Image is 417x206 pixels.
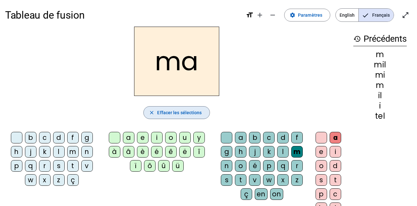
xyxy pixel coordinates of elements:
div: ë [179,146,191,158]
div: k [263,146,275,158]
div: n [221,160,232,172]
button: Augmenter la taille de la police [253,9,266,21]
div: i [151,132,163,143]
div: j [25,146,36,158]
div: c [330,188,341,200]
div: ç [67,174,79,186]
div: en [255,188,268,200]
div: w [263,174,275,186]
div: z [291,174,303,186]
h3: Précédents [353,32,407,46]
div: c [263,132,275,143]
mat-icon: remove [269,11,277,19]
div: l [277,146,289,158]
mat-button-toggle-group: Language selection [335,8,394,22]
div: o [316,160,327,172]
div: j [249,146,261,158]
div: à [109,146,120,158]
div: m [353,82,407,89]
div: m [353,51,407,58]
span: English [336,9,358,21]
div: û [158,160,170,172]
div: o [235,160,246,172]
div: il [353,92,407,99]
div: é [151,146,163,158]
span: Effacer les sélections [157,109,202,116]
div: t [330,174,341,186]
div: k [39,146,51,158]
h2: ma [134,27,219,96]
mat-icon: history [353,35,361,43]
div: mil [353,61,407,69]
div: é [249,160,261,172]
div: t [67,160,79,172]
div: h [11,146,22,158]
div: g [221,146,232,158]
div: ü [172,160,184,172]
span: Français [359,9,394,21]
div: y [193,132,205,143]
button: Paramètres [284,9,330,21]
h1: Tableau de fusion [5,5,241,25]
mat-icon: close [149,110,155,116]
div: s [53,160,65,172]
div: c [39,132,51,143]
div: x [39,174,51,186]
div: g [81,132,93,143]
div: tel [353,112,407,120]
div: h [235,146,246,158]
div: r [291,160,303,172]
div: b [249,132,261,143]
div: t [235,174,246,186]
div: x [277,174,289,186]
div: m [291,146,303,158]
div: e [316,146,327,158]
div: p [263,160,275,172]
div: d [330,160,341,172]
div: ç [241,188,252,200]
mat-icon: open_in_full [402,11,409,19]
div: è [137,146,148,158]
div: v [81,160,93,172]
div: w [25,174,36,186]
div: a [123,132,134,143]
div: on [270,188,283,200]
div: f [67,132,79,143]
mat-icon: settings [290,12,295,18]
div: î [193,146,205,158]
div: a [235,132,246,143]
div: b [25,132,36,143]
div: n [81,146,93,158]
div: v [249,174,261,186]
div: s [316,174,327,186]
div: q [25,160,36,172]
div: e [137,132,148,143]
div: p [316,188,327,200]
div: i [353,102,407,110]
div: â [123,146,134,158]
div: i [330,146,341,158]
button: Effacer les sélections [143,106,210,119]
div: d [277,132,289,143]
button: Diminuer la taille de la police [266,9,279,21]
mat-icon: add [256,11,264,19]
div: d [53,132,65,143]
div: p [11,160,22,172]
div: z [53,174,65,186]
div: f [291,132,303,143]
div: q [277,160,289,172]
button: Entrer en plein écran [399,9,412,21]
div: o [165,132,177,143]
div: l [53,146,65,158]
div: a [330,132,341,143]
div: s [221,174,232,186]
div: ê [165,146,177,158]
span: Paramètres [298,11,322,19]
mat-icon: format_size [246,11,253,19]
div: ï [130,160,141,172]
div: r [39,160,51,172]
div: m [67,146,79,158]
div: mi [353,71,407,79]
div: ô [144,160,156,172]
div: u [179,132,191,143]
